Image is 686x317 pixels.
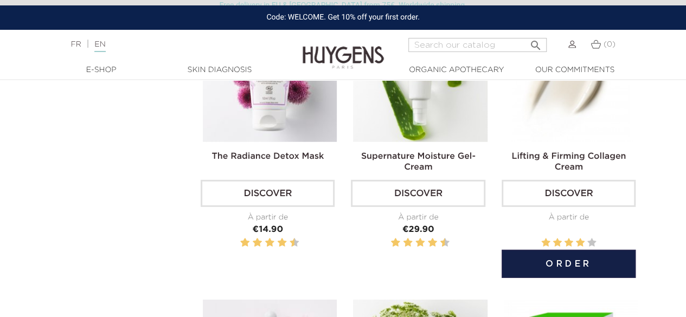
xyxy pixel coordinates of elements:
[408,38,547,52] input: Search
[275,236,277,250] label: 7
[502,250,636,278] button: Order
[211,152,324,161] a: The Radiance Detox Mask
[405,236,411,250] label: 4
[526,35,546,49] button: 
[201,212,335,223] div: À partir de
[438,236,440,250] label: 9
[267,236,272,250] label: 6
[502,180,636,207] a: Discover
[238,236,240,250] label: 1
[70,41,81,48] a: FR
[587,236,596,250] label: 5
[402,225,434,234] span: €29.90
[94,41,105,52] a: EN
[502,212,636,223] div: À partir de
[541,236,550,250] label: 1
[242,236,248,250] label: 2
[511,152,626,172] a: Lifting & Firming Collagen Cream
[604,41,616,48] span: (0)
[292,236,297,250] label: 10
[255,236,260,250] label: 4
[201,180,335,207] a: Discover
[279,236,285,250] label: 8
[253,225,283,234] span: €14.90
[576,236,585,250] label: 4
[553,236,561,250] label: 2
[529,36,542,49] i: 
[351,212,485,223] div: À partir de
[413,236,415,250] label: 5
[393,236,398,250] label: 2
[303,29,384,70] img: Huygens
[361,152,476,172] a: Supernature Moisture Gel-Cream
[442,236,447,250] label: 10
[565,236,573,250] label: 3
[47,64,156,76] a: E-Shop
[430,236,435,250] label: 8
[251,236,252,250] label: 3
[401,236,402,250] label: 3
[351,180,485,207] a: Discover
[165,64,274,76] a: Skin Diagnosis
[263,236,265,250] label: 5
[389,236,390,250] label: 1
[521,64,629,76] a: Our commitments
[426,236,427,250] label: 7
[418,236,423,250] label: 6
[287,236,289,250] label: 9
[402,64,511,76] a: Organic Apothecary
[65,38,278,51] div: |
